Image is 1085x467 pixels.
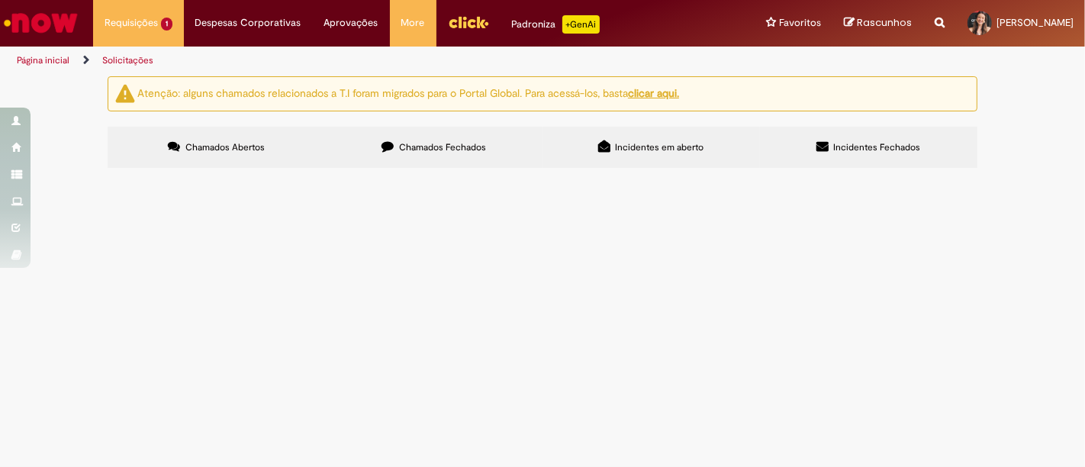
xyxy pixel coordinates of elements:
span: [PERSON_NAME] [996,16,1074,29]
span: Incidentes Fechados [834,141,921,153]
a: clicar aqui. [628,86,679,100]
span: 1 [161,18,172,31]
span: Chamados Abertos [185,141,265,153]
img: ServiceNow [2,8,80,38]
a: Solicitações [102,54,153,66]
span: Rascunhos [857,15,912,30]
span: Aprovações [324,15,378,31]
span: Chamados Fechados [399,141,486,153]
span: More [401,15,425,31]
span: Despesas Corporativas [195,15,301,31]
a: Rascunhos [844,16,912,31]
ul: Trilhas de página [11,47,712,75]
img: click_logo_yellow_360x200.png [448,11,489,34]
p: +GenAi [562,15,600,34]
div: Padroniza [512,15,600,34]
span: Requisições [105,15,158,31]
span: Favoritos [779,15,821,31]
a: Página inicial [17,54,69,66]
span: Incidentes em aberto [616,141,704,153]
ng-bind-html: Atenção: alguns chamados relacionados a T.I foram migrados para o Portal Global. Para acessá-los,... [137,86,679,100]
